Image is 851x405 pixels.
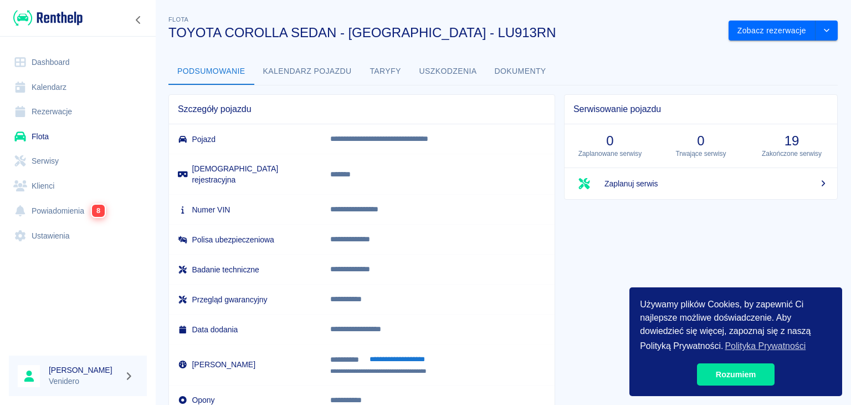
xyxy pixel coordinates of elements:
[9,198,147,224] a: Powiadomienia8
[604,178,828,190] span: Zaplanuj serwis
[640,298,832,355] span: Używamy plików Cookies, by zapewnić Ci najlepsze możliwe doświadczenie. Aby dowiedzieć się więcej...
[178,134,312,145] h6: Pojazd
[9,75,147,100] a: Kalendarz
[9,9,83,27] a: Renthelp logo
[9,149,147,174] a: Serwisy
[130,13,147,27] button: Zwiń nawigację
[13,9,83,27] img: Renthelp logo
[729,21,816,41] button: Zobacz rezerwacje
[573,104,828,115] span: Serwisowanie pojazdu
[655,124,746,168] a: 0Trwające serwisy
[9,50,147,75] a: Dashboard
[573,149,647,159] p: Zaplanowane serwisy
[486,58,555,85] button: Dokumenty
[178,359,312,370] h6: [PERSON_NAME]
[664,149,737,159] p: Trwające serwisy
[565,124,655,168] a: 0Zaplanowane serwisy
[178,294,312,305] h6: Przegląd gwarancyjny
[92,205,105,217] span: 8
[178,264,312,275] h6: Badanie techniczne
[168,25,720,40] h3: TOYOTA COROLLA SEDAN - [GEOGRAPHIC_DATA] - LU913RN
[723,338,807,355] a: learn more about cookies
[178,104,546,115] span: Szczegóły pojazdu
[697,363,775,386] a: dismiss cookie message
[49,364,120,376] h6: [PERSON_NAME]
[816,21,838,41] button: drop-down
[9,124,147,149] a: Flota
[178,163,312,185] h6: [DEMOGRAPHIC_DATA] rejestracyjna
[254,58,361,85] button: Kalendarz pojazdu
[664,133,737,149] h3: 0
[168,58,254,85] button: Podsumowanie
[9,174,147,199] a: Klienci
[411,58,486,85] button: Uszkodzenia
[9,99,147,124] a: Rezerwacje
[746,124,837,168] a: 19Zakończone serwisy
[629,287,842,396] div: cookieconsent
[168,16,188,23] span: Flota
[9,224,147,249] a: Ustawienia
[755,133,828,149] h3: 19
[178,324,312,335] h6: Data dodania
[565,168,837,199] a: Zaplanuj serwis
[178,234,312,245] h6: Polisa ubezpieczeniowa
[178,204,312,215] h6: Numer VIN
[361,58,411,85] button: Taryfy
[755,149,828,159] p: Zakończone serwisy
[573,133,647,149] h3: 0
[49,376,120,387] p: Venidero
